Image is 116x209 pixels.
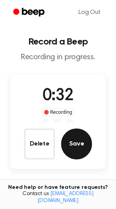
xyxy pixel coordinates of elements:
[5,191,111,204] span: Contact us
[71,3,108,22] a: Log Out
[42,108,74,116] div: Recording
[6,53,110,62] p: Recording in progress.
[38,191,94,204] a: [EMAIL_ADDRESS][DOMAIN_NAME]
[24,128,55,159] button: Delete Audio Record
[61,128,92,159] button: Save Audio Record
[6,37,110,46] h1: Record a Beep
[43,88,73,104] span: 0:32
[8,5,51,20] a: Beep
